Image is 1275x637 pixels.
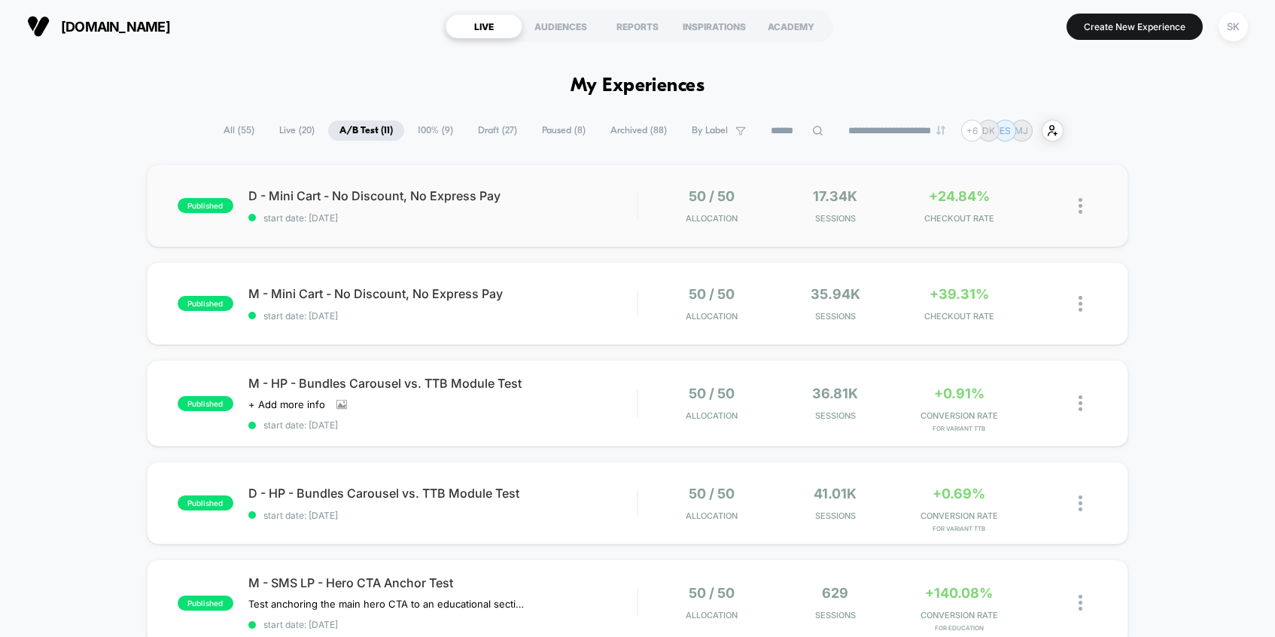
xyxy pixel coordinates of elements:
[1079,296,1082,312] img: close
[522,14,599,38] div: AUDIENCES
[571,75,705,97] h1: My Experiences
[689,286,735,302] span: 50 / 50
[1079,395,1082,411] img: close
[686,213,738,224] span: Allocation
[248,212,637,224] span: start date: [DATE]
[212,120,266,141] span: All ( 55 )
[248,188,637,203] span: D - Mini Cart - No Discount, No Express Pay
[929,188,990,204] span: +24.84%
[61,19,170,35] span: [DOMAIN_NAME]
[933,486,985,501] span: +0.69%
[178,596,233,611] span: published
[248,598,528,610] span: Test anchoring the main hero CTA to an educational section about our method vs. TTB product detai...
[982,125,995,136] p: DK
[599,120,678,141] span: Archived ( 88 )
[1079,198,1082,214] img: close
[686,610,738,620] span: Allocation
[822,585,848,601] span: 629
[178,198,233,213] span: published
[814,486,857,501] span: 41.01k
[777,213,893,224] span: Sessions
[1000,125,1011,136] p: ES
[930,286,989,302] span: +39.31%
[178,495,233,511] span: published
[178,296,233,311] span: published
[689,585,735,601] span: 50 / 50
[811,286,860,302] span: 35.94k
[248,510,637,521] span: start date: [DATE]
[777,410,893,421] span: Sessions
[268,120,326,141] span: Live ( 20 )
[248,419,637,431] span: start date: [DATE]
[925,585,993,601] span: +140.08%
[777,610,893,620] span: Sessions
[467,120,528,141] span: Draft ( 27 )
[406,120,464,141] span: 100% ( 9 )
[686,410,738,421] span: Allocation
[676,14,753,38] div: INSPIRATIONS
[599,14,676,38] div: REPORTS
[692,125,728,136] span: By Label
[934,386,984,401] span: +0.91%
[248,486,637,501] span: D - HP - Bundles Carousel vs. TTB Module Test
[27,15,50,38] img: Visually logo
[248,619,637,630] span: start date: [DATE]
[686,311,738,322] span: Allocation
[689,486,735,501] span: 50 / 50
[901,213,1018,224] span: CHECKOUT RATE
[531,120,597,141] span: Paused ( 8 )
[936,126,945,135] img: end
[248,398,325,410] span: + Add more info
[901,610,1018,620] span: CONVERSION RATE
[901,410,1018,421] span: CONVERSION RATE
[686,511,738,521] span: Allocation
[777,311,893,322] span: Sessions
[689,188,735,204] span: 50 / 50
[901,311,1018,322] span: CHECKOUT RATE
[248,376,637,391] span: M - HP - Bundles Carousel vs. TTB Module Test
[1219,12,1248,41] div: SK
[1079,595,1082,611] img: close
[901,511,1018,521] span: CONVERSION RATE
[901,525,1018,532] span: for Variant TTB
[689,386,735,401] span: 50 / 50
[248,310,637,322] span: start date: [DATE]
[813,188,857,204] span: 17.34k
[812,386,858,401] span: 36.81k
[901,425,1018,432] span: for Variant TTB
[248,575,637,590] span: M - SMS LP - Hero CTA Anchor Test
[1079,495,1082,511] img: close
[961,120,983,142] div: + 6
[178,396,233,411] span: published
[446,14,522,38] div: LIVE
[901,624,1018,632] span: for Education
[248,286,637,301] span: M - Mini Cart - No Discount, No Express Pay
[23,14,175,38] button: [DOMAIN_NAME]
[777,511,893,521] span: Sessions
[753,14,829,38] div: ACADEMY
[1015,125,1028,136] p: MJ
[328,120,404,141] span: A/B Test ( 11 )
[1214,11,1252,42] button: SK
[1067,14,1203,40] button: Create New Experience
